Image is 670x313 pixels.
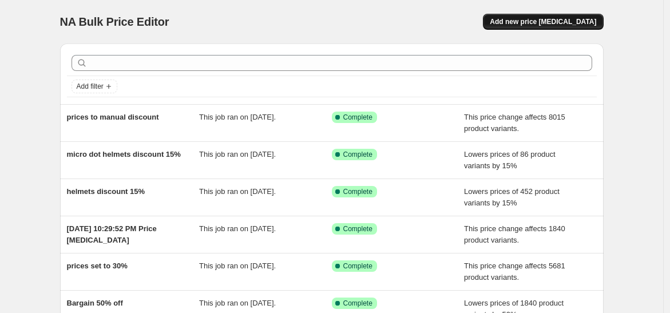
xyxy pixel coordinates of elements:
[199,224,276,233] span: This job ran on [DATE].
[67,150,181,159] span: micro dot helmets discount 15%
[343,299,372,308] span: Complete
[67,299,123,307] span: Bargain 50% off
[67,187,145,196] span: helmets discount 15%
[490,17,596,26] span: Add new price [MEDICAL_DATA]
[77,82,104,91] span: Add filter
[464,187,560,207] span: Lowers prices of 452 product variants by 15%
[199,113,276,121] span: This job ran on [DATE].
[67,224,157,244] span: [DATE] 10:29:52 PM Price [MEDICAL_DATA]
[67,262,128,270] span: prices set to 30%
[199,150,276,159] span: This job ran on [DATE].
[343,224,372,233] span: Complete
[67,113,159,121] span: prices to manual discount
[464,113,565,133] span: This price change affects 8015 product variants.
[72,80,117,93] button: Add filter
[464,262,565,282] span: This price change affects 5681 product variants.
[343,262,372,271] span: Complete
[343,150,372,159] span: Complete
[199,299,276,307] span: This job ran on [DATE].
[60,15,169,28] span: NA Bulk Price Editor
[343,187,372,196] span: Complete
[464,224,565,244] span: This price change affects 1840 product variants.
[464,150,556,170] span: Lowers prices of 86 product variants by 15%
[343,113,372,122] span: Complete
[199,187,276,196] span: This job ran on [DATE].
[483,14,603,30] button: Add new price [MEDICAL_DATA]
[199,262,276,270] span: This job ran on [DATE].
